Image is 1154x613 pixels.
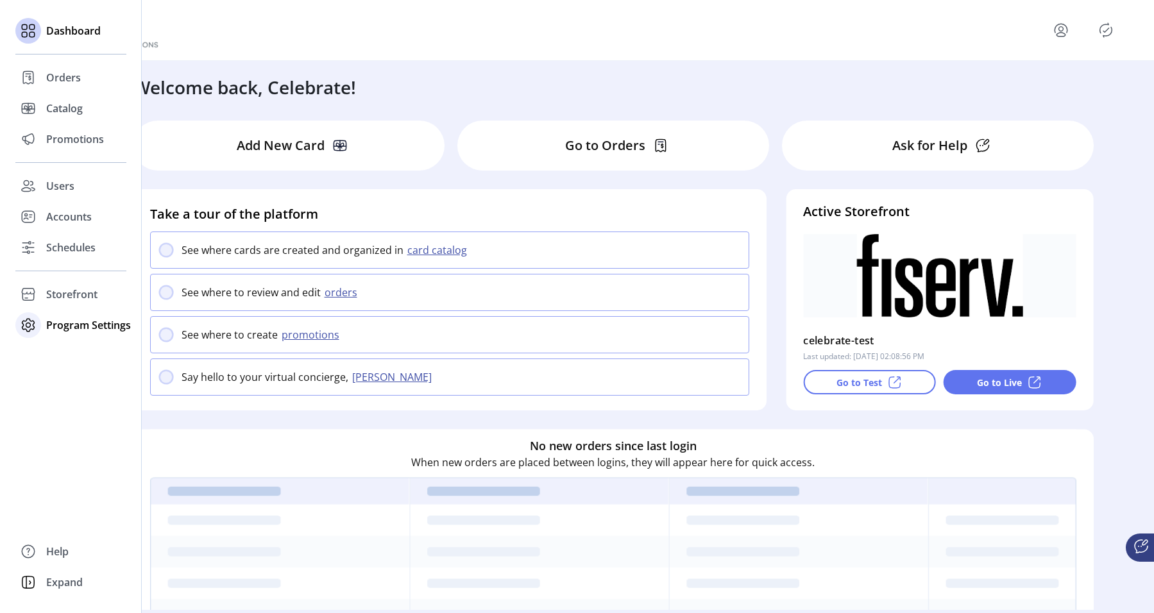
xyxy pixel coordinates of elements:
[46,209,92,224] span: Accounts
[530,437,697,455] h6: No new orders since last login
[150,205,750,224] h4: Take a tour of the platform
[321,285,365,300] button: orders
[237,136,325,155] p: Add New Card
[411,455,815,470] p: When new orders are placed between logins, they will appear here for quick access.
[803,202,1076,221] h4: Active Storefront
[182,242,403,258] p: See where cards are created and organized in
[182,369,348,385] p: Say hello to your virtual concierge,
[1096,20,1116,40] button: Publisher Panel
[565,136,645,155] p: Go to Orders
[977,376,1022,389] p: Go to Live
[46,101,83,116] span: Catalog
[278,327,347,342] button: promotions
[46,131,104,147] span: Promotions
[46,70,81,85] span: Orders
[1051,20,1071,40] button: menu
[133,74,356,101] h3: Welcome back, Celebrate!
[46,544,69,559] span: Help
[803,330,874,351] p: celebrate-test
[803,351,924,362] p: Last updated: [DATE] 02:08:56 PM
[46,575,83,590] span: Expand
[182,327,278,342] p: See where to create
[182,285,321,300] p: See where to review and edit
[46,178,74,194] span: Users
[892,136,967,155] p: Ask for Help
[46,287,98,302] span: Storefront
[836,376,882,389] p: Go to Test
[46,240,96,255] span: Schedules
[46,317,131,333] span: Program Settings
[46,23,101,38] span: Dashboard
[348,369,439,385] button: [PERSON_NAME]
[403,242,475,258] button: card catalog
